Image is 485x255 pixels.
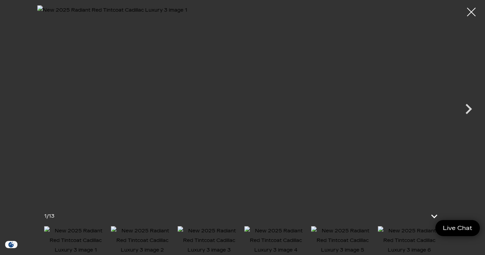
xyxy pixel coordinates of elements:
[44,226,107,255] img: New 2025 Radiant Red Tintcoat Cadillac Luxury 3 image 1
[244,226,308,255] img: New 2025 Radiant Red Tintcoat Cadillac Luxury 3 image 4
[3,241,19,248] section: Click to Open Cookie Consent Modal
[37,5,448,200] img: New 2025 Radiant Red Tintcoat Cadillac Luxury 3 image 1
[378,226,441,255] img: New 2025 Radiant Red Tintcoat Cadillac Luxury 3 image 6
[44,213,47,219] span: 1
[435,220,480,236] a: Live Chat
[44,211,54,221] div: /
[3,241,19,248] img: Opt-Out Icon
[178,226,241,255] img: New 2025 Radiant Red Tintcoat Cadillac Luxury 3 image 3
[439,224,476,232] span: Live Chat
[458,95,479,126] div: Next
[111,226,174,255] img: New 2025 Radiant Red Tintcoat Cadillac Luxury 3 image 2
[311,226,374,255] img: New 2025 Radiant Red Tintcoat Cadillac Luxury 3 image 5
[49,213,54,219] span: 13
